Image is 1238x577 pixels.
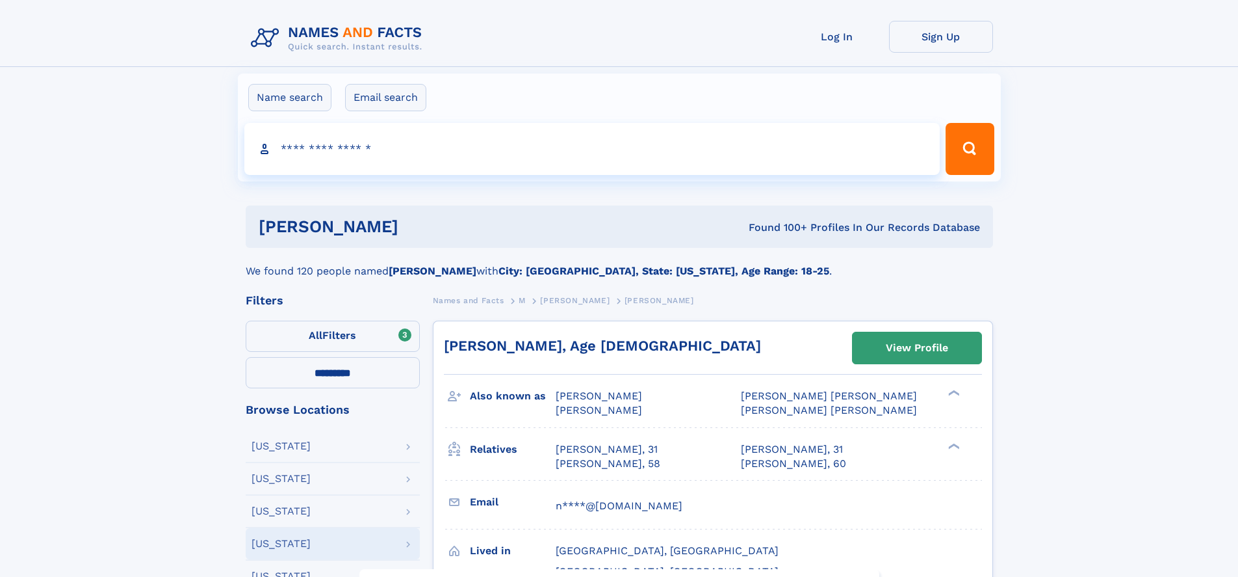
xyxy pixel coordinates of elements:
[785,21,889,53] a: Log In
[444,338,761,354] a: [PERSON_NAME], Age [DEMOGRAPHIC_DATA]
[389,265,476,277] b: [PERSON_NAME]
[251,441,311,451] div: [US_STATE]
[886,333,948,363] div: View Profile
[246,248,993,279] div: We found 120 people named with .
[741,457,846,471] a: [PERSON_NAME], 60
[573,221,980,235] div: Found 100+ Profiles In Our Records Database
[556,442,658,457] a: [PERSON_NAME], 31
[470,540,556,562] h3: Lived in
[741,404,917,416] span: [PERSON_NAME] [PERSON_NAME]
[946,123,994,175] button: Search Button
[945,389,961,397] div: ❯
[889,21,993,53] a: Sign Up
[246,321,420,352] label: Filters
[345,84,426,111] label: Email search
[853,332,981,364] a: View Profile
[556,457,660,471] a: [PERSON_NAME], 58
[470,438,556,461] h3: Relatives
[741,390,917,402] span: [PERSON_NAME] [PERSON_NAME]
[251,474,311,484] div: [US_STATE]
[246,404,420,416] div: Browse Locations
[741,442,843,457] a: [PERSON_NAME], 31
[470,385,556,407] h3: Also known as
[556,404,642,416] span: [PERSON_NAME]
[251,539,311,549] div: [US_STATE]
[309,329,322,342] span: All
[246,295,420,306] div: Filters
[625,296,694,305] span: [PERSON_NAME]
[498,265,829,277] b: City: [GEOGRAPHIC_DATA], State: [US_STATE], Age Range: 18-25
[556,544,779,557] span: [GEOGRAPHIC_DATA], [GEOGRAPHIC_DATA]
[556,390,642,402] span: [PERSON_NAME]
[945,442,961,450] div: ❯
[433,292,504,308] a: Names and Facts
[248,84,331,111] label: Name search
[470,491,556,513] h3: Email
[519,296,526,305] span: M
[251,506,311,517] div: [US_STATE]
[519,292,526,308] a: M
[244,123,940,175] input: search input
[540,296,610,305] span: [PERSON_NAME]
[259,219,574,235] h1: [PERSON_NAME]
[540,292,610,308] a: [PERSON_NAME]
[246,21,433,56] img: Logo Names and Facts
